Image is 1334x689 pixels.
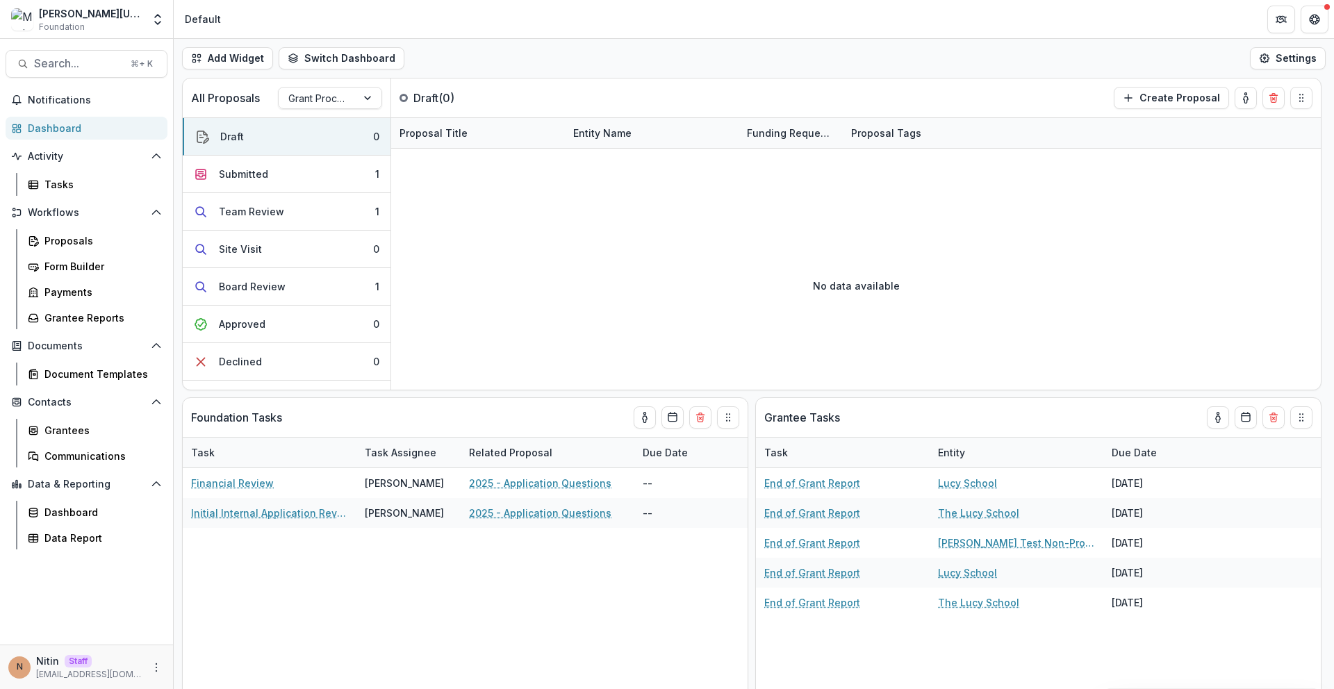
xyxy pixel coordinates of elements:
[813,279,900,293] p: No data available
[128,56,156,72] div: ⌘ + K
[191,90,260,106] p: All Proposals
[930,438,1103,467] div: Entity
[764,409,840,426] p: Grantee Tasks
[938,506,1019,520] a: The Lucy School
[739,118,843,148] div: Funding Requested
[22,255,167,278] a: Form Builder
[183,445,223,460] div: Task
[22,173,167,196] a: Tasks
[756,445,796,460] div: Task
[22,306,167,329] a: Grantee Reports
[843,118,1016,148] div: Proposal Tags
[148,6,167,33] button: Open entity switcher
[461,445,561,460] div: Related Proposal
[764,476,860,490] a: End of Grant Report
[764,536,860,550] a: End of Grant Report
[1207,406,1229,429] button: toggle-assigned-to-me
[565,118,739,148] div: Entity Name
[191,409,282,426] p: Foundation Tasks
[6,117,167,140] a: Dashboard
[65,655,92,667] p: Staff
[183,438,356,467] div: Task
[1250,47,1326,69] button: Settings
[6,391,167,413] button: Open Contacts
[28,479,145,490] span: Data & Reporting
[1235,406,1257,429] button: Calendar
[375,167,379,181] div: 1
[44,285,156,299] div: Payments
[739,126,843,140] div: Funding Requested
[634,438,739,467] div: Due Date
[1262,87,1285,109] button: Delete card
[1103,588,1208,617] div: [DATE]
[219,204,284,219] div: Team Review
[44,449,156,463] div: Communications
[938,536,1095,550] a: [PERSON_NAME] Test Non-Profit
[44,310,156,325] div: Grantee Reports
[461,438,634,467] div: Related Proposal
[1103,498,1208,528] div: [DATE]
[1114,87,1229,109] button: Create Proposal
[6,145,167,167] button: Open Activity
[391,126,476,140] div: Proposal Title
[183,231,390,268] button: Site Visit0
[756,438,930,467] div: Task
[22,363,167,385] a: Document Templates
[413,90,518,106] p: Draft ( 0 )
[1103,438,1208,467] div: Due Date
[356,438,461,467] div: Task Assignee
[365,476,444,490] div: [PERSON_NAME]
[1235,87,1257,109] button: toggle-assigned-to-me
[36,654,59,668] p: Nitin
[6,50,167,78] button: Search...
[1290,406,1312,429] button: Drag
[634,445,696,460] div: Due Date
[183,268,390,306] button: Board Review1
[938,476,997,490] a: Lucy School
[373,242,379,256] div: 0
[34,57,122,70] span: Search...
[930,445,973,460] div: Entity
[28,94,162,106] span: Notifications
[28,151,145,163] span: Activity
[44,177,156,192] div: Tasks
[6,473,167,495] button: Open Data & Reporting
[689,406,711,429] button: Delete card
[469,476,611,490] a: 2025 - Application Questions
[185,12,221,26] div: Default
[764,565,860,580] a: End of Grant Report
[391,118,565,148] div: Proposal Title
[373,354,379,369] div: 0
[375,279,379,294] div: 1
[634,406,656,429] button: toggle-assigned-to-me
[220,129,244,144] div: Draft
[22,229,167,252] a: Proposals
[22,281,167,304] a: Payments
[183,193,390,231] button: Team Review1
[22,501,167,524] a: Dashboard
[39,21,85,33] span: Foundation
[39,6,142,21] div: [PERSON_NAME][US_STATE] [PERSON_NAME] Workflow Sandbox
[843,126,930,140] div: Proposal Tags
[1267,6,1295,33] button: Partners
[148,659,165,676] button: More
[22,526,167,549] a: Data Report
[183,118,390,156] button: Draft0
[28,340,145,352] span: Documents
[44,531,156,545] div: Data Report
[6,201,167,224] button: Open Workflows
[44,233,156,248] div: Proposals
[1103,468,1208,498] div: [DATE]
[1103,445,1165,460] div: Due Date
[717,406,739,429] button: Drag
[28,121,156,135] div: Dashboard
[469,506,611,520] a: 2025 - Application Questions
[179,9,227,29] nav: breadcrumb
[44,505,156,520] div: Dashboard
